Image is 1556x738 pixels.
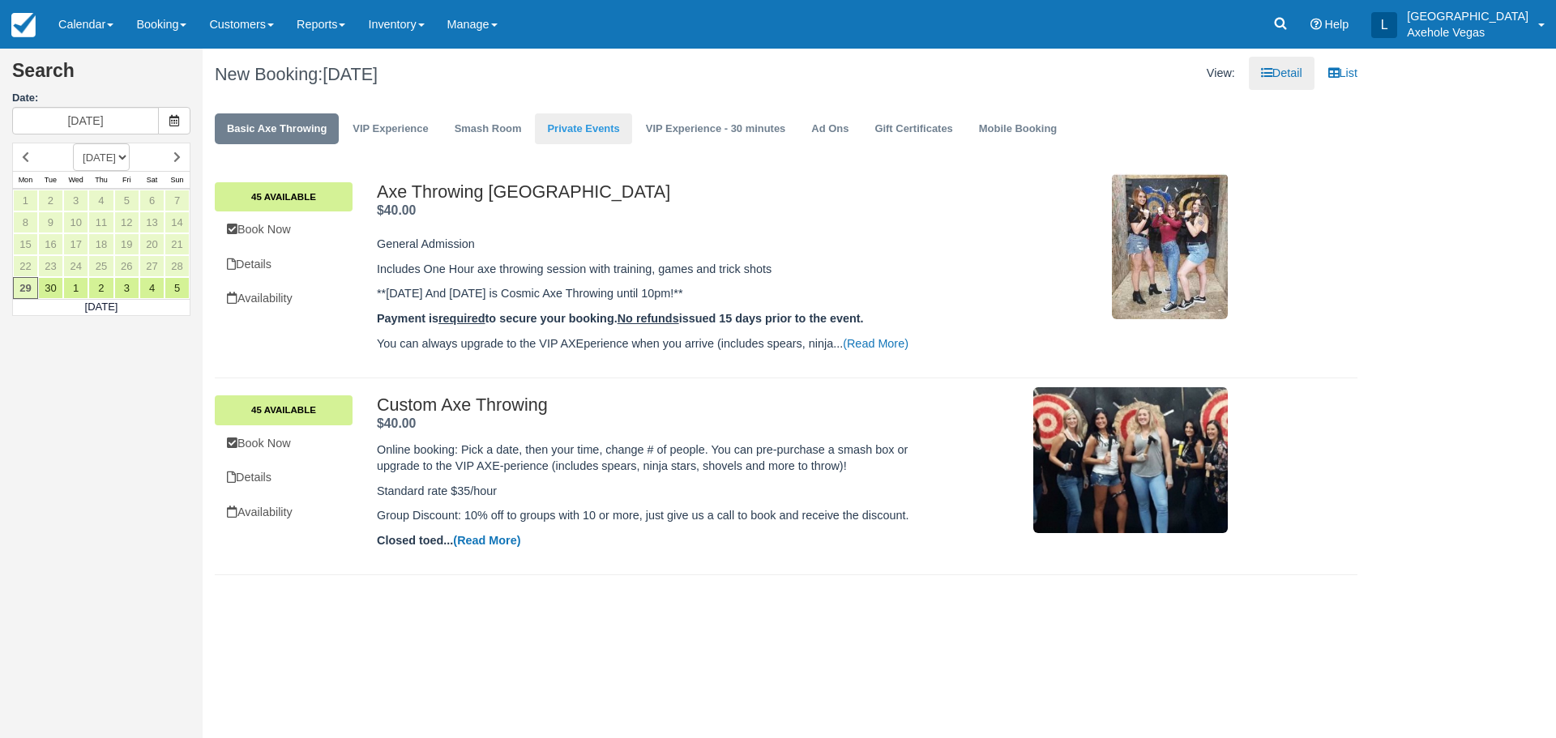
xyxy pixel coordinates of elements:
[377,335,944,352] p: You can always upgrade to the VIP AXEperience when you arrive (includes spears, ninja...
[38,211,63,233] a: 9
[88,211,113,233] a: 11
[13,211,38,233] a: 8
[139,190,165,211] a: 6
[165,172,190,190] th: Sun
[165,190,190,211] a: 7
[377,203,416,217] span: $40.00
[165,233,190,255] a: 21
[442,113,534,145] a: Smash Room
[13,190,38,211] a: 1
[38,233,63,255] a: 16
[377,507,944,524] p: Group Discount: 10% off to groups with 10 or more, just give us a call to book and receive the di...
[377,534,521,547] strong: Closed toed...
[11,13,36,37] img: checkfront-main-nav-mini-logo.png
[215,427,353,460] a: Book Now
[114,211,139,233] a: 12
[215,213,353,246] a: Book Now
[1407,8,1528,24] p: [GEOGRAPHIC_DATA]
[63,277,88,299] a: 1
[88,172,113,190] th: Thu
[1195,57,1247,90] li: View:
[377,182,944,202] h2: Axe Throwing [GEOGRAPHIC_DATA]
[114,255,139,277] a: 26
[377,442,944,475] p: Online booking: Pick a date, then your time, change # of people. You can pre-purchase a smash box...
[377,416,416,430] strong: Price: $40
[38,172,63,190] th: Tue
[13,277,38,299] a: 29
[114,233,139,255] a: 19
[1371,12,1397,38] div: L
[535,113,631,145] a: Private Events
[88,277,113,299] a: 2
[63,211,88,233] a: 10
[215,461,353,494] a: Details
[862,113,964,145] a: Gift Certificates
[12,91,190,106] label: Date:
[165,211,190,233] a: 14
[63,255,88,277] a: 24
[377,261,944,278] p: Includes One Hour axe throwing session with training, games and trick shots
[88,190,113,211] a: 4
[215,65,774,84] h1: New Booking:
[843,337,908,350] a: (Read More)
[377,236,944,253] p: General Admission
[13,255,38,277] a: 22
[114,277,139,299] a: 3
[618,312,679,325] u: No refunds
[139,233,165,255] a: 20
[165,277,190,299] a: 5
[1033,387,1228,533] img: M85-2
[38,255,63,277] a: 23
[139,211,165,233] a: 13
[438,312,485,325] u: required
[215,248,353,281] a: Details
[215,282,353,315] a: Availability
[13,300,190,316] td: [DATE]
[63,190,88,211] a: 3
[12,61,190,91] h2: Search
[13,172,38,190] th: Mon
[1325,18,1349,31] span: Help
[453,534,520,547] a: (Read More)
[1316,57,1370,90] a: List
[215,496,353,529] a: Availability
[1249,57,1314,90] a: Detail
[139,277,165,299] a: 4
[139,172,165,190] th: Sat
[799,113,861,145] a: Ad Ons
[377,285,944,302] p: **[DATE] And [DATE] is Cosmic Axe Throwing until 10pm!**
[340,113,440,145] a: VIP Experience
[1407,24,1528,41] p: Axehole Vegas
[38,190,63,211] a: 2
[63,233,88,255] a: 17
[88,233,113,255] a: 18
[38,277,63,299] a: 30
[215,113,339,145] a: Basic Axe Throwing
[377,203,416,217] strong: Price: $40
[88,255,113,277] a: 25
[114,172,139,190] th: Fri
[13,233,38,255] a: 15
[634,113,798,145] a: VIP Experience - 30 minutes
[114,190,139,211] a: 5
[63,172,88,190] th: Wed
[1310,19,1322,30] i: Help
[215,182,353,211] a: 45 Available
[377,483,944,500] p: Standard rate $35/hour
[323,64,378,84] span: [DATE]
[165,255,190,277] a: 28
[377,395,944,415] h2: Custom Axe Throwing
[1112,173,1228,319] img: M2-3
[377,312,864,325] strong: Payment is to secure your booking. issued 15 days prior to the event.
[215,395,353,424] a: 45 Available
[967,113,1069,145] a: Mobile Booking
[139,255,165,277] a: 27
